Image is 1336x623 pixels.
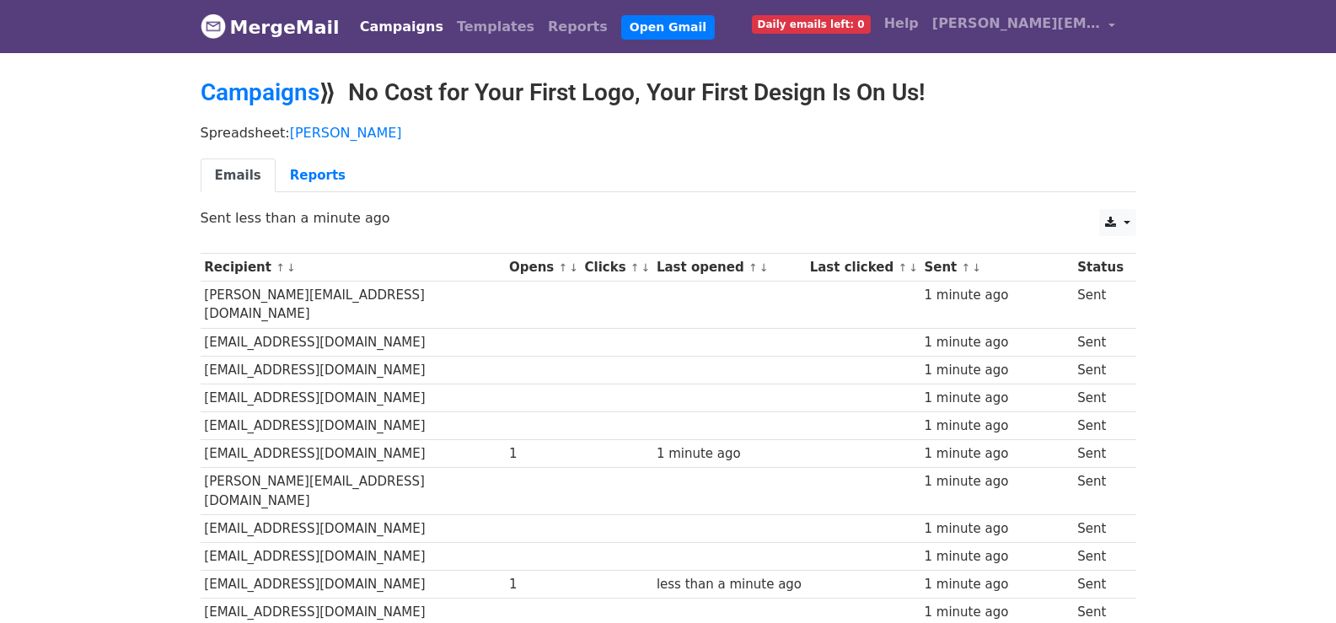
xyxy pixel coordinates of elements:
td: [EMAIL_ADDRESS][DOMAIN_NAME] [201,356,506,384]
a: Reports [276,158,360,193]
a: ↑ [558,261,567,274]
th: Sent [920,254,1074,282]
td: [EMAIL_ADDRESS][DOMAIN_NAME] [201,514,506,542]
a: Templates [450,10,541,44]
td: [EMAIL_ADDRESS][DOMAIN_NAME] [201,571,506,599]
td: [EMAIL_ADDRESS][DOMAIN_NAME] [201,328,506,356]
div: 1 minute ago [924,416,1069,436]
a: ↓ [759,261,769,274]
th: Clicks [581,254,652,282]
a: MergeMail [201,9,340,45]
a: Emails [201,158,276,193]
a: ↓ [909,261,918,274]
div: 1 minute ago [924,519,1069,539]
div: 1 minute ago [924,472,1069,491]
th: Recipient [201,254,506,282]
span: Daily emails left: 0 [752,15,871,34]
div: less than a minute ago [657,575,802,594]
td: [EMAIL_ADDRESS][DOMAIN_NAME] [201,542,506,570]
div: 1 minute ago [924,389,1069,408]
div: 1 minute ago [924,547,1069,567]
td: Sent [1073,384,1127,411]
th: Opens [505,254,581,282]
h2: ⟫ No Cost for Your First Logo, Your First Design Is On Us! [201,78,1136,107]
td: Sent [1073,412,1127,440]
td: [PERSON_NAME][EMAIL_ADDRESS][DOMAIN_NAME] [201,468,506,515]
td: [EMAIL_ADDRESS][DOMAIN_NAME] [201,412,506,440]
a: [PERSON_NAME] [290,125,402,141]
a: ↓ [569,261,578,274]
td: Sent [1073,468,1127,515]
td: Sent [1073,282,1127,329]
a: Campaigns [353,10,450,44]
a: ↓ [641,261,651,274]
td: Sent [1073,542,1127,570]
a: ↑ [276,261,285,274]
a: ↓ [287,261,296,274]
div: 1 minute ago [924,575,1069,594]
td: Sent [1073,328,1127,356]
div: 1 [509,444,577,464]
p: Sent less than a minute ago [201,209,1136,227]
td: [EMAIL_ADDRESS][DOMAIN_NAME] [201,440,506,468]
th: Last clicked [806,254,920,282]
a: ↑ [962,261,971,274]
th: Status [1073,254,1127,282]
th: Last opened [652,254,806,282]
p: Spreadsheet: [201,124,1136,142]
a: Open Gmail [621,15,715,40]
td: Sent [1073,356,1127,384]
a: ↑ [898,261,907,274]
a: Daily emails left: 0 [745,7,877,40]
td: Sent [1073,440,1127,468]
div: 1 minute ago [924,603,1069,622]
td: Sent [1073,571,1127,599]
a: [PERSON_NAME][EMAIL_ADDRESS][DOMAIN_NAME] [926,7,1123,46]
a: Reports [541,10,614,44]
a: Help [877,7,926,40]
div: 1 minute ago [924,286,1069,305]
div: 1 minute ago [657,444,802,464]
td: Sent [1073,514,1127,542]
a: ↓ [972,261,981,274]
td: [EMAIL_ADDRESS][DOMAIN_NAME] [201,384,506,411]
img: MergeMail logo [201,13,226,39]
div: 1 minute ago [924,444,1069,464]
span: [PERSON_NAME][EMAIL_ADDRESS][DOMAIN_NAME] [932,13,1101,34]
a: ↑ [748,261,758,274]
div: 1 minute ago [924,333,1069,352]
div: 1 [509,575,577,594]
div: 1 minute ago [924,361,1069,380]
td: [PERSON_NAME][EMAIL_ADDRESS][DOMAIN_NAME] [201,282,506,329]
a: Campaigns [201,78,319,106]
a: ↑ [630,261,640,274]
